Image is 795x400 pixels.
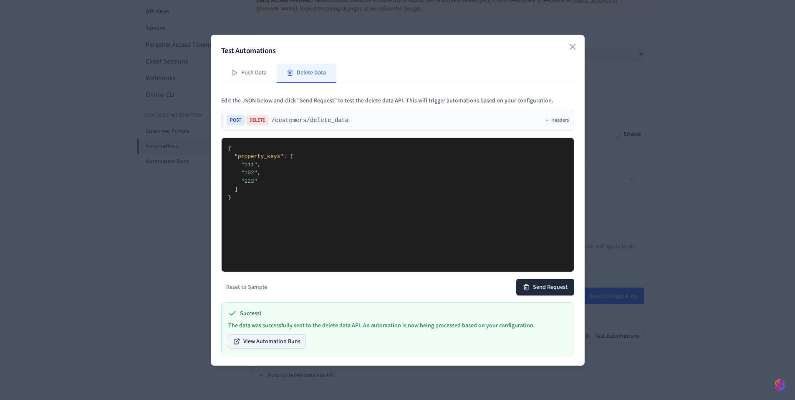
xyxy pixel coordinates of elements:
button: Headers [545,117,569,124]
span: /customers/delete_data [272,116,349,125]
h2: Test Automations [221,45,574,57]
button: View Automation Runs [228,335,305,348]
button: Send Request [516,279,574,296]
span: Success! [240,309,261,318]
img: SeamLogoGradient.69752ec5.svg [775,378,785,392]
span: POST [227,115,245,125]
p: Edit the JSON below and click "Send Request" to test the delete data API. This will trigger autom... [221,97,574,105]
button: Push Data [221,64,277,83]
button: Reset to Sample [221,280,272,294]
button: Delete Data [277,64,336,83]
p: The data was successfully sent to the delete data API. An automation is now being processed based... [228,321,567,330]
span: DELETE [246,115,268,125]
